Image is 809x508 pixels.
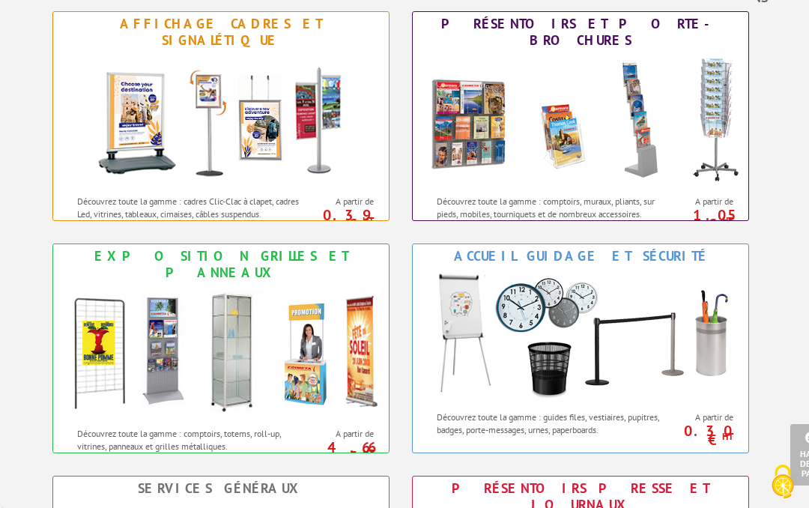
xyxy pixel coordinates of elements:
[297,211,374,229] p: 0.39 €
[57,248,385,281] div: Exposition Grilles et Panneaux
[57,480,385,497] div: Services Généraux
[722,214,733,227] sup: HT
[664,196,733,208] span: A partir de
[305,428,374,440] span: A partir de
[764,463,802,501] img: Cookies (fenêtre modale)
[363,447,374,459] sup: HT
[77,427,300,453] p: Découvrez toute la gamme : comptoirs, totems, roll-up, vitrines, panneaux et grilles métalliques.
[657,211,733,229] p: 1.05 €
[437,411,660,436] p: Découvrez toute la gamme : guides files, vestiaires, pupitres, badges, porte-messages, urnes, pap...
[363,214,374,227] sup: HT
[57,16,385,49] div: Affichage Cadres et Signalétique
[416,248,745,264] div: Accueil Guidage et Sécurité
[722,430,733,443] sup: HT
[52,244,390,453] a: Exposition Grilles et Panneaux Exposition Grilles et Panneaux Découvrez toute la gamme : comptoir...
[416,52,745,187] img: Présentoirs et Porte-brochures
[416,268,745,403] img: Accueil Guidage et Sécurité
[305,196,374,208] span: A partir de
[412,244,749,453] a: Accueil Guidage et Sécurité Accueil Guidage et Sécurité Découvrez toute la gamme : guides files, ...
[297,443,374,461] p: 4.66 €
[757,457,809,508] button: Cookies (fenêtre modale)
[437,195,660,220] p: Découvrez toute la gamme : comptoirs, muraux, pliants, sur pieds, mobiles, tourniquets et de nomb...
[77,195,300,220] p: Découvrez toute la gamme : cadres Clic-Clac à clapet, cadres Led, vitrines, tableaux, cimaises, c...
[657,426,733,444] p: 0.30 €
[56,285,386,420] img: Exposition Grilles et Panneaux
[82,52,360,187] img: Affichage Cadres et Signalétique
[416,16,745,49] div: Présentoirs et Porte-brochures
[52,11,390,221] a: Affichage Cadres et Signalétique Affichage Cadres et Signalétique Découvrez toute la gamme : cadr...
[412,11,749,221] a: Présentoirs et Porte-brochures Présentoirs et Porte-brochures Découvrez toute la gamme : comptoir...
[664,411,733,423] span: A partir de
